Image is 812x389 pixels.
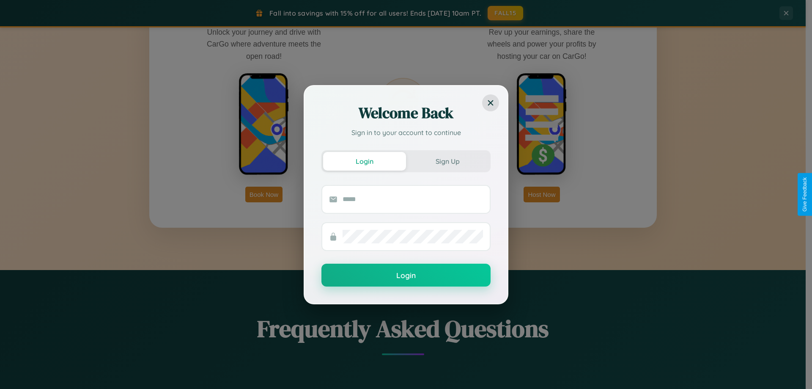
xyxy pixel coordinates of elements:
[321,264,491,287] button: Login
[323,152,406,171] button: Login
[406,152,489,171] button: Sign Up
[321,103,491,123] h2: Welcome Back
[802,177,808,212] div: Give Feedback
[321,127,491,138] p: Sign in to your account to continue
